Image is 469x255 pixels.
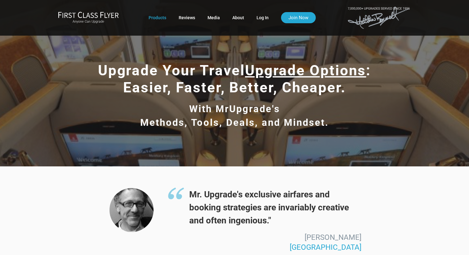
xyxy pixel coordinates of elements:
a: Products [149,12,166,23]
span: [GEOGRAPHIC_DATA] [290,243,361,252]
span: With MrUpgrade's Methods, Tools, Deals, and Mindset. [140,103,329,128]
img: First Class Flyer [58,11,119,18]
span: [PERSON_NAME] [305,233,361,242]
span: Mr. Upgrade's exclusive airfares and booking strategies are invariably creative and often ingenio... [167,188,361,227]
a: Reviews [179,12,195,23]
a: First Class FlyerAnyone Can Upgrade [58,11,119,24]
a: Log In [257,12,269,23]
small: Anyone Can Upgrade [58,20,119,24]
img: Thomas [109,188,154,232]
a: Media [208,12,220,23]
span: Upgrade Options [245,62,366,79]
a: Join Now [281,12,316,23]
span: Upgrade Your Travel : Easier, Faster, Better, Cheaper. [98,62,371,96]
a: About [232,12,244,23]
